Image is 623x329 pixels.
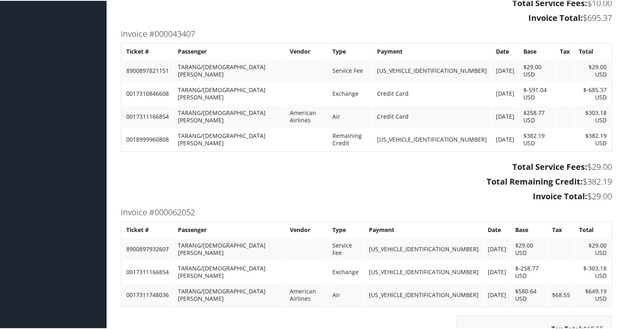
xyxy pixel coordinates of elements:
h3: $695.37 [121,11,612,23]
h3: $29.00 [121,160,612,172]
td: TARANG/[DEMOGRAPHIC_DATA][PERSON_NAME] [174,128,285,150]
td: [DATE] [484,237,510,259]
th: Payment [365,222,483,237]
td: Exchange [328,82,372,104]
td: Credit Card [373,82,491,104]
td: TARANG/[DEMOGRAPHIC_DATA][PERSON_NAME] [174,82,285,104]
td: TARANG/[DEMOGRAPHIC_DATA][PERSON_NAME] [174,59,285,81]
th: Ticket # [122,43,173,58]
h3: $29.00 [121,190,612,201]
th: Tax [548,222,574,237]
td: $382.19 USD [519,128,555,150]
th: Passenger [174,43,285,58]
td: TARANG/[DEMOGRAPHIC_DATA][PERSON_NAME] [174,260,285,282]
td: $303.18 USD [575,105,611,127]
td: 8900897932607 [122,237,173,259]
th: Date [492,43,518,58]
td: $-258.77 USD [511,260,547,282]
td: 0018999960808 [122,128,173,150]
td: 0017310846608 [122,82,173,104]
td: Air [328,283,364,305]
td: $-303.18 USD [575,260,611,282]
td: [DATE] [492,82,518,104]
th: Type [328,222,364,237]
td: [US_VEHICLE_IDENTIFICATION_NUMBER] [365,237,483,259]
th: Vendor [286,222,327,237]
td: TARANG/[DEMOGRAPHIC_DATA][PERSON_NAME] [174,283,285,305]
td: [US_VEHICLE_IDENTIFICATION_NUMBER] [373,128,491,150]
td: $-591.04 USD [519,82,555,104]
td: [US_VEHICLE_IDENTIFICATION_NUMBER] [365,260,483,282]
td: [US_VEHICLE_IDENTIFICATION_NUMBER] [373,59,491,81]
strong: Total Service Fees: [512,160,587,171]
th: Total [575,43,611,58]
strong: Invoice Total: [528,11,583,23]
td: $29.00 USD [575,59,611,81]
td: TARANG/[DEMOGRAPHIC_DATA][PERSON_NAME] [174,237,285,259]
td: $-685.37 USD [575,82,611,104]
td: Air [328,105,372,127]
th: Type [328,43,372,58]
td: TARANG/[DEMOGRAPHIC_DATA][PERSON_NAME] [174,105,285,127]
th: Total [575,222,611,237]
td: Remaining Credit [328,128,372,150]
td: 0017311166854 [122,260,173,282]
h3: Invoice #000043407 [121,27,612,39]
th: Payment [373,43,491,58]
td: [DATE] [484,283,510,305]
td: 8900897821151 [122,59,173,81]
th: Date [484,222,510,237]
td: $580.64 USD [511,283,547,305]
td: $29.00 USD [519,59,555,81]
th: Base [519,43,555,58]
th: Tax [556,43,574,58]
td: $258.77 USD [519,105,555,127]
th: Base [511,222,547,237]
td: Exchange [328,260,364,282]
td: $29.00 USD [511,237,547,259]
td: $68.55 [548,283,574,305]
td: $649.19 USD [575,283,611,305]
td: [DATE] [492,59,518,81]
td: 0017311748036 [122,283,173,305]
td: Service Fee [328,237,364,259]
td: American Airlines [286,283,327,305]
h3: Invoice #000062052 [121,206,612,217]
td: 0017311166854 [122,105,173,127]
td: American Airlines [286,105,327,127]
td: [US_VEHICLE_IDENTIFICATION_NUMBER] [365,283,483,305]
th: Passenger [174,222,285,237]
td: [DATE] [492,105,518,127]
td: $29.00 USD [575,237,611,259]
td: Service Fee [328,59,372,81]
td: [DATE] [484,260,510,282]
strong: Total Remaining Credit: [487,175,583,186]
td: Credit Card [373,105,491,127]
h3: $382.19 [121,175,612,187]
th: Ticket # [122,222,173,237]
th: Vendor [286,43,327,58]
td: [DATE] [492,128,518,150]
strong: Invoice Total: [533,190,587,201]
td: $382.19 USD [575,128,611,150]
